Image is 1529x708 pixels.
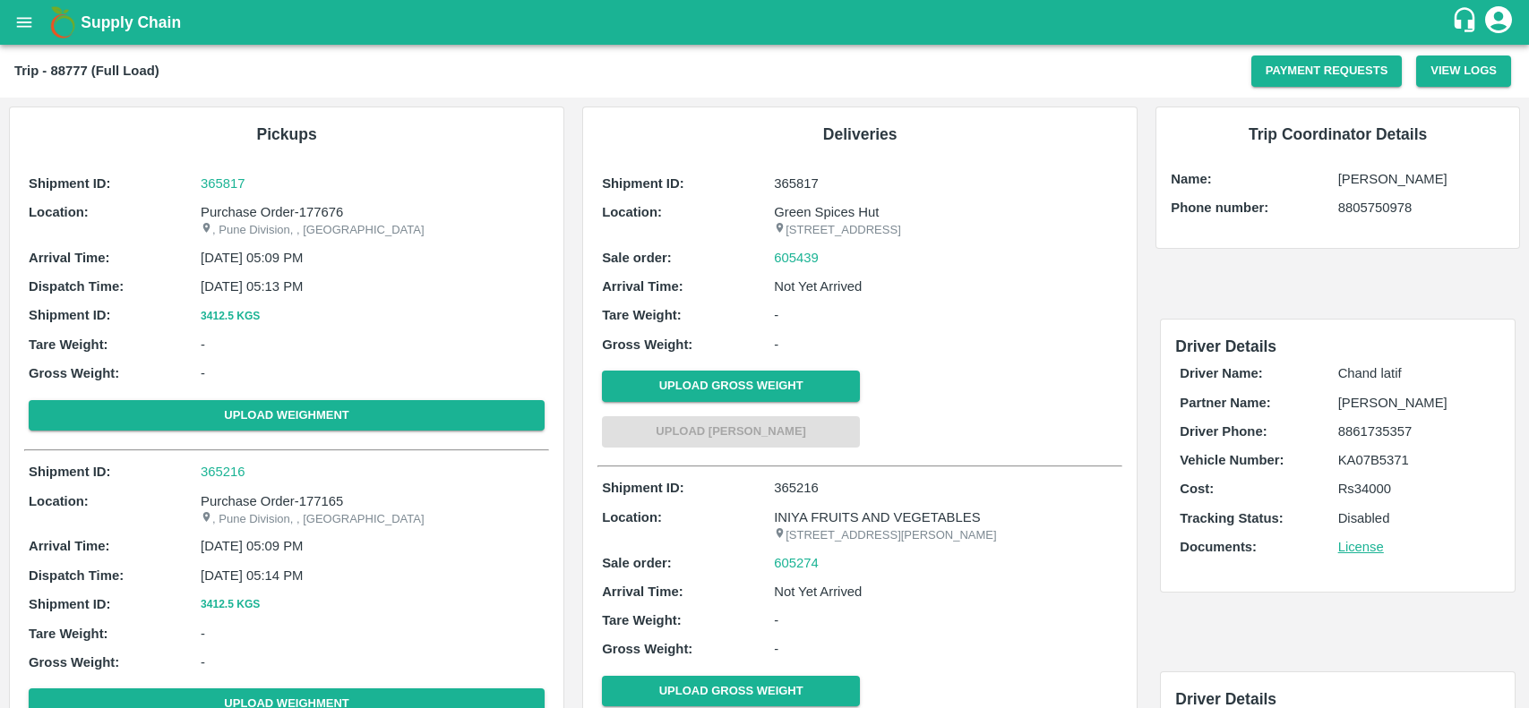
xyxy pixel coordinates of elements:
p: - [201,363,545,383]
p: - [201,335,545,354]
p: [PERSON_NAME] [1338,393,1496,413]
b: Location: [602,510,662,525]
b: Driver Phone: [1180,424,1267,439]
b: Shipment ID: [602,176,684,191]
span: Driver Details [1175,337,1276,355]
b: Shipment ID: [29,465,111,479]
b: Arrival Time: [602,584,683,599]
p: Not Yet Arrived [774,277,1118,296]
b: Shipment ID: [29,597,111,611]
div: customer-support [1451,6,1482,38]
b: Vehicle Number: [1180,453,1284,467]
b: Documents: [1180,540,1257,554]
b: Shipment ID: [29,308,111,322]
p: - [774,610,1118,630]
b: Supply Chain [81,13,181,31]
h6: Pickups [24,122,549,147]
p: [DATE] 05:13 PM [201,277,545,296]
a: License [1338,540,1384,554]
p: , Pune Division, , [GEOGRAPHIC_DATA] [201,511,545,528]
b: Cost: [1180,482,1214,496]
button: Upload Gross Weight [602,371,860,402]
b: Gross Weight: [29,655,119,670]
b: Arrival Time: [29,251,109,265]
p: - [774,305,1118,325]
b: Sale order: [602,251,672,265]
p: Purchase Order-177676 [201,202,545,222]
b: Phone number: [1171,200,1268,215]
button: Upload Gross Weight [602,676,860,707]
p: KA07B5371 [1338,450,1496,470]
b: Location: [602,205,662,219]
p: Purchase Order-177165 [201,491,545,511]
button: open drawer [4,2,45,43]
p: 8861735357 [1338,422,1496,441]
button: 3412.5 Kgs [201,307,260,326]
p: , Pune Division, , [GEOGRAPHIC_DATA] [201,222,545,239]
b: Location: [29,205,89,219]
b: Sale order: [602,556,672,570]
b: Shipment ID: [29,176,111,191]
b: Arrival Time: [29,539,109,553]
b: Gross Weight: [29,366,119,380]
b: Location: [29,494,89,508]
a: 605439 [774,248,819,268]
button: 3412.5 Kgs [201,595,260,614]
b: Gross Weight: [602,337,692,352]
p: INIYA FRUITS AND VEGETABLES [774,508,1118,527]
p: Rs 34000 [1338,479,1496,499]
p: 365216 [774,478,1118,498]
button: Upload Weighment [29,400,545,431]
b: Partner Name: [1180,396,1270,410]
b: Dispatch Time: [29,279,124,294]
p: 365817 [774,174,1118,193]
a: 365817 [201,174,545,193]
b: Arrival Time: [602,279,683,294]
p: [STREET_ADDRESS] [774,222,1118,239]
b: Gross Weight: [602,642,692,656]
p: Green Spices Hut [774,202,1118,222]
a: 605274 [774,553,819,573]
b: Tare Weight: [602,613,682,627]
a: 365216 [201,462,545,482]
button: View Logs [1416,55,1511,87]
p: [PERSON_NAME] [1338,169,1505,189]
b: Tare Weight: [602,308,682,322]
p: Chand latif [1338,363,1496,383]
p: Not Yet Arrived [774,582,1118,601]
p: [DATE] 05:09 PM [201,248,545,268]
b: Trip - 88777 (Full Load) [14,64,159,78]
img: logo [45,4,81,40]
p: - [774,639,1118,659]
div: account of current user [1482,4,1515,41]
b: Name: [1171,172,1211,186]
a: Supply Chain [81,10,1451,35]
p: - [201,624,545,644]
p: [DATE] 05:14 PM [201,566,545,585]
h6: Deliveries [597,122,1122,147]
p: - [201,653,545,672]
b: Tare Weight: [29,337,108,352]
b: Shipment ID: [602,481,684,495]
h6: Trip Coordinator Details [1171,122,1505,147]
b: Dispatch Time: [29,568,124,583]
p: [DATE] 05:09 PM [201,536,545,556]
p: Disabled [1338,508,1496,528]
p: - [774,335,1118,354]
span: Driver Details [1175,690,1276,708]
b: Driver Name: [1180,366,1262,380]
p: [STREET_ADDRESS][PERSON_NAME] [774,527,1118,544]
b: Tracking Status: [1180,511,1283,525]
b: Tare Weight: [29,627,108,641]
p: 8805750978 [1338,198,1505,218]
button: Payment Requests [1251,55,1403,87]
